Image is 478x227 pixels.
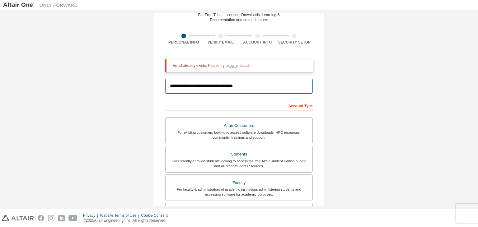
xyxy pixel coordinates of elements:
div: Faculty [169,178,309,187]
img: youtube.svg [68,215,77,221]
img: facebook.svg [38,215,44,221]
div: Website Terms of Use [100,213,141,218]
div: Privacy [83,213,100,218]
p: © 2025 Altair Engineering, Inc. All Rights Reserved. [83,218,171,223]
div: Account Type [165,100,313,110]
a: login [229,63,237,68]
div: Altair Customers [169,121,309,130]
div: Account Info [239,40,276,45]
div: Students [169,150,309,159]
div: For faculty & administrators of academic institutions administering students and accessing softwa... [169,187,309,197]
div: For Free Trials, Licenses, Downloads, Learning & Documentation and so much more. [198,12,280,22]
img: altair_logo.svg [2,215,34,221]
div: Verify Email [202,40,239,45]
div: Email already exists. Please try to instead. [173,63,308,68]
img: instagram.svg [48,215,54,221]
img: Altair One [3,2,81,8]
div: Personal Info [165,40,202,45]
div: For currently enrolled students looking to access the free Altair Student Edition bundle and all ... [169,159,309,169]
img: linkedin.svg [58,215,65,221]
div: Security Setup [276,40,313,45]
div: Cookie Consent [141,213,171,218]
div: For existing customers looking to access software downloads, HPC resources, community, trainings ... [169,130,309,140]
